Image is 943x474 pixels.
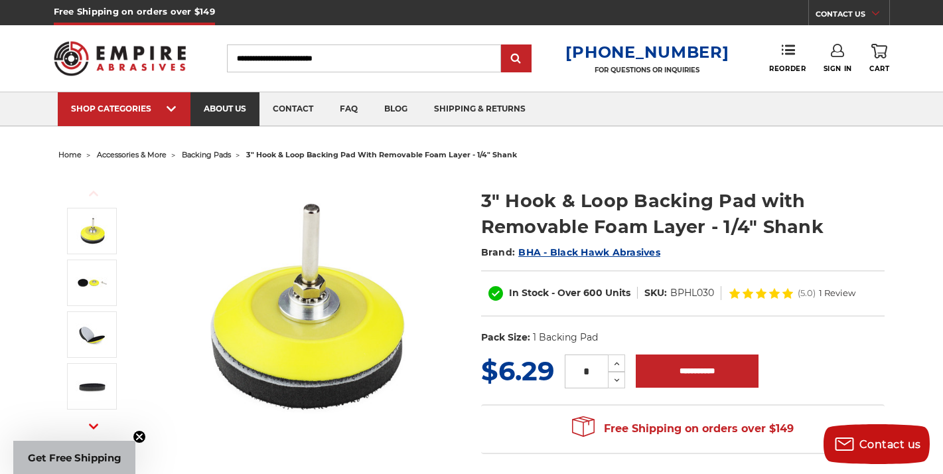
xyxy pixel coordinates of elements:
[565,66,729,74] p: FOR QUESTIONS OR INQUIRIES
[824,64,852,73] span: Sign In
[326,92,371,126] a: faq
[644,286,667,300] dt: SKU:
[172,174,437,439] img: Close-up of Empire Abrasives 3-inch hook and loop backing pad with a removable foam layer and 1/4...
[769,44,806,72] a: Reorder
[798,289,816,297] span: (5.0)
[565,42,729,62] a: [PHONE_NUMBER]
[76,214,109,248] img: Close-up of Empire Abrasives 3-inch hook and loop backing pad with a removable foam layer and 1/4...
[246,150,517,159] span: 3" hook & loop backing pad with removable foam layer - 1/4" shank
[54,33,186,84] img: Empire Abrasives
[76,318,109,351] img: Empire Abrasives 3-inch backing pad with foam layer peeled back to show durable hook and loop fas...
[605,287,630,299] span: Units
[769,64,806,73] span: Reorder
[551,287,581,299] span: - Over
[869,64,889,73] span: Cart
[76,370,109,403] img: 3-inch foam pad featuring a durable hook and loop design, ideal for various sanding tasks.
[583,287,603,299] span: 600
[97,150,167,159] a: accessories & more
[133,430,146,443] button: Close teaser
[481,246,516,258] span: Brand:
[869,44,889,73] a: Cart
[190,92,259,126] a: about us
[670,286,714,300] dd: BPHL030
[78,412,109,441] button: Next
[28,451,121,464] span: Get Free Shipping
[518,246,660,258] a: BHA - Black Hawk Abrasives
[481,331,530,345] dt: Pack Size:
[481,355,554,387] span: $6.29
[76,266,109,299] img: Disassembled view of Empire Abrasives 3-inch hook and loop backing pad, showing the foam pad, bac...
[533,331,598,345] dd: 1 Backing Pad
[481,188,885,240] h1: 3" Hook & Loop Backing Pad with Removable Foam Layer - 1/4" Shank
[58,150,82,159] a: home
[182,150,231,159] a: backing pads
[503,46,530,72] input: Submit
[572,416,794,442] span: Free Shipping on orders over $149
[859,438,921,451] span: Contact us
[816,7,889,25] a: CONTACT US
[509,287,549,299] span: In Stock
[421,92,539,126] a: shipping & returns
[259,92,326,126] a: contact
[13,441,135,474] div: Get Free ShippingClose teaser
[819,289,855,297] span: 1 Review
[371,92,421,126] a: blog
[824,424,930,464] button: Contact us
[71,104,177,114] div: SHOP CATEGORIES
[78,179,109,208] button: Previous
